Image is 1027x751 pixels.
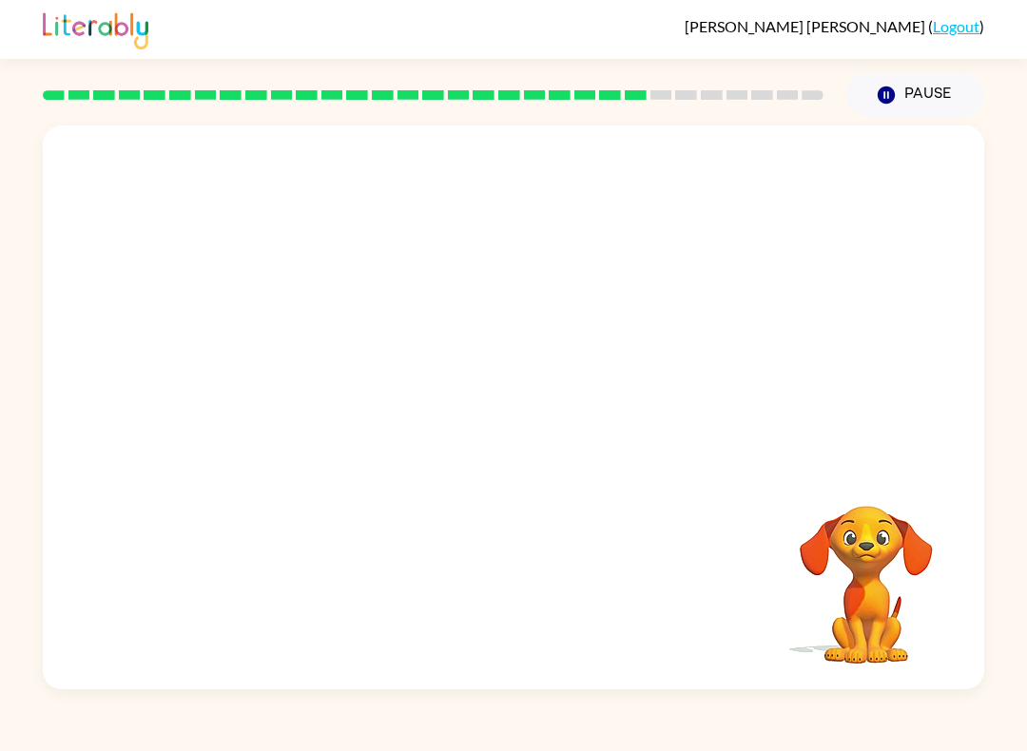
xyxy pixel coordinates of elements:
[43,8,148,49] img: Literably
[933,17,979,35] a: Logout
[685,17,928,35] span: [PERSON_NAME] [PERSON_NAME]
[846,73,984,117] button: Pause
[771,476,961,666] video: Your browser must support playing .mp4 files to use Literably. Please try using another browser.
[685,17,984,35] div: ( )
